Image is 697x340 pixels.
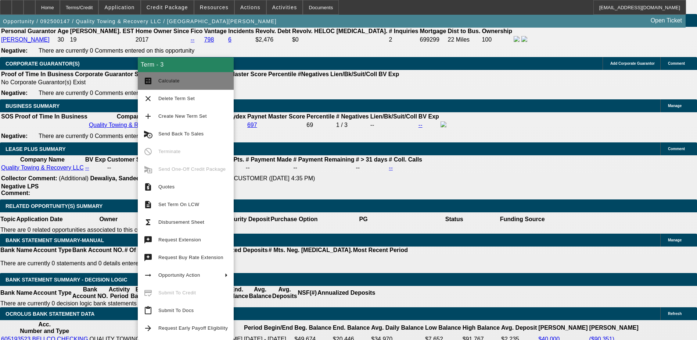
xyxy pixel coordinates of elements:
b: Lien/Bk/Suit/Coll [370,113,417,120]
td: -- [107,164,152,171]
b: Lien/Bk/Suit/Coll [330,71,377,77]
b: Revolv. HELOC [MEDICAL_DATA]. [292,28,388,34]
b: Paynet Master Score [247,113,305,120]
span: Create New Term Set [158,113,207,119]
a: 697 [247,122,257,128]
span: (Additional) [59,175,89,181]
th: Bank Account NO. [72,247,124,254]
th: Account Type [33,286,72,300]
span: Submit To Docs [158,308,194,313]
span: Add Corporate Guarantor [610,61,655,65]
b: Company [117,113,144,120]
b: Incidents [228,28,254,34]
b: Fico [191,28,203,34]
b: Customer Since [107,156,152,163]
a: -- [389,164,393,171]
span: Activities [272,4,297,10]
b: Ownership [482,28,512,34]
th: Avg. Deposit [501,321,537,335]
mat-icon: arrow_right_alt [144,271,152,280]
button: Credit Package [141,0,194,14]
b: Percentile [268,71,296,77]
b: Negative: [1,90,28,96]
span: OCROLUS BANK STATEMENT DATA [6,311,94,317]
td: $0 [292,36,388,44]
span: Opportunity / 092500147 / Quality Towing & Recovery LLC / [GEOGRAPHIC_DATA][PERSON_NAME] [3,18,277,24]
td: -- [293,164,355,171]
th: Avg. Balance [248,286,272,300]
a: Open Ticket [648,14,685,27]
b: BV Exp [85,156,106,163]
th: Funding Source [500,212,545,226]
th: Account Type [33,247,72,254]
b: Negative: [1,133,28,139]
span: Bank Statement Summary - Decision Logic [6,277,127,283]
th: Owner [63,212,154,226]
button: Resources [194,0,234,14]
span: Manage [668,104,682,108]
td: 22 Miles [448,36,481,44]
span: Calculate [158,78,180,84]
span: RELATED OPPORTUNITY(S) SUMMARY [6,203,103,209]
th: Security Deposit [223,212,270,226]
span: BUSINESS SUMMARY [6,103,60,109]
b: Paynet Master Score [209,71,267,77]
th: # Mts. Neg. [MEDICAL_DATA]. [268,247,353,254]
th: Bank Account NO. [72,286,108,300]
th: End. Balance [225,286,248,300]
mat-icon: try [144,253,152,262]
b: Home Owner Since [136,28,189,34]
th: End. Balance [333,321,370,335]
span: Quotes [158,184,175,190]
th: NSF(#) [297,286,317,300]
th: PG [318,212,409,226]
span: Comment [668,61,685,65]
a: [PERSON_NAME] [1,36,50,43]
span: Send Back To Sales [158,131,204,137]
span: Refresh [668,312,682,316]
b: Dewaliya, Sandeep: [90,175,145,181]
button: Activities [267,0,303,14]
th: Purchase Option [270,212,318,226]
td: $2,476 [255,36,291,44]
span: Delete Term Set [158,96,195,101]
div: Term - 3 [138,57,234,72]
b: #Negatives [298,71,329,77]
a: 6 [228,36,231,43]
th: [PERSON_NAME] [589,321,639,335]
th: Proof of Time In Business [15,113,88,120]
b: Collector Comment: [1,175,57,181]
b: Revolv. Debt [255,28,291,34]
span: Request Extension [158,237,201,242]
th: Most Recent Period [353,247,408,254]
b: Dist to Bus. [448,28,481,34]
mat-icon: request_quote [144,183,152,191]
a: -- [191,36,195,43]
th: Low Balance [425,321,461,335]
b: # Payment Made [246,156,292,163]
span: BANK STATEMENT SUMMARY-MANUAL [6,237,104,243]
th: Annualized Deposits [317,286,376,300]
a: -- [418,122,423,128]
span: Comment [668,147,685,151]
a: 798 [204,36,214,43]
button: Actions [235,0,266,14]
td: 30 [57,36,69,44]
b: # > 31 days [356,156,387,163]
b: Start [134,71,148,77]
b: Percentile [306,113,334,120]
img: facebook-icon.png [441,121,446,127]
img: linkedin-icon.png [521,36,527,42]
b: Mortgage [420,28,446,34]
div: 69 [306,122,334,128]
th: Period Begin/End [244,321,293,335]
span: Opportunity Action [158,272,200,278]
b: Personal Guarantor [1,28,56,34]
mat-icon: functions [144,218,152,227]
b: Age [57,28,68,34]
th: Status [409,212,500,226]
b: BV Exp [418,113,439,120]
span: Application [104,4,134,10]
td: No Corporate Guarantor(s) Exist [1,79,402,86]
b: # Negatives [336,113,369,120]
